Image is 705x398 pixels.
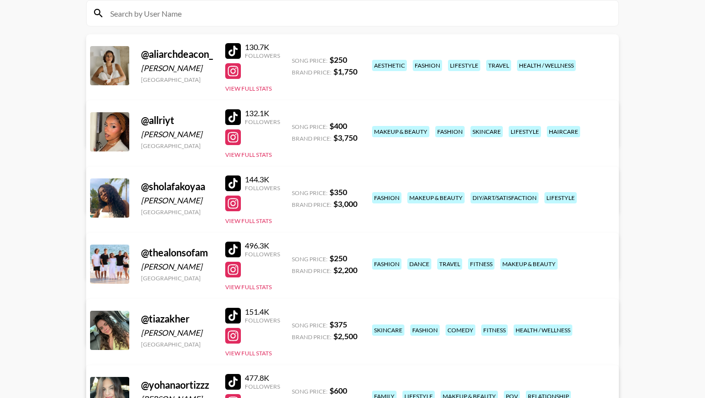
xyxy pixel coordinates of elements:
strong: $ 2,200 [333,265,357,274]
div: aesthetic [372,60,407,71]
strong: $ 375 [329,320,347,329]
strong: $ 3,750 [333,133,357,142]
div: @ sholafakoyaa [141,180,213,193]
div: Followers [245,383,280,390]
div: [GEOGRAPHIC_DATA] [141,142,213,149]
span: Song Price: [292,388,328,395]
div: [PERSON_NAME] [141,196,213,205]
div: Followers [245,118,280,125]
div: [PERSON_NAME] [141,262,213,272]
div: 130.7K [245,42,280,52]
div: [GEOGRAPHIC_DATA] [141,76,213,83]
strong: $ 350 [329,187,347,197]
div: health / wellness [514,324,572,336]
span: Brand Price: [292,201,331,208]
div: skincare [372,324,404,336]
div: @ tiazakher [141,313,213,325]
strong: $ 2,500 [333,331,357,341]
div: [PERSON_NAME] [141,328,213,338]
div: Followers [245,317,280,324]
button: View Full Stats [225,283,272,291]
div: @ allriyt [141,114,213,126]
div: travel [437,258,462,270]
div: @ thealonsofam [141,247,213,259]
div: 132.1K [245,108,280,118]
div: 144.3K [245,174,280,184]
strong: $ 1,750 [333,67,357,76]
div: fashion [372,192,401,203]
div: haircare [547,126,580,137]
div: 496.3K [245,241,280,250]
div: fashion [413,60,442,71]
span: Song Price: [292,255,328,263]
span: Song Price: [292,123,328,130]
span: Song Price: [292,322,328,329]
span: Song Price: [292,189,328,197]
div: Followers [245,250,280,258]
div: diy/art/satisfaction [470,192,539,203]
div: [PERSON_NAME] [141,63,213,73]
div: @ aliarchdeacon_ [141,48,213,60]
div: fitness [468,258,494,270]
div: lifestyle [509,126,541,137]
div: Followers [245,52,280,59]
div: @ yohanaortizzz [141,379,213,391]
strong: $ 250 [329,253,347,263]
div: comedy [446,324,475,336]
div: [PERSON_NAME] [141,129,213,139]
div: dance [407,258,431,270]
strong: $ 600 [329,386,347,395]
div: Followers [245,184,280,192]
div: 477.8K [245,373,280,383]
button: View Full Stats [225,349,272,357]
span: Brand Price: [292,267,331,274]
div: skincare [470,126,503,137]
span: Brand Price: [292,333,331,341]
input: Search by User Name [104,5,612,21]
button: View Full Stats [225,217,272,224]
div: lifestyle [448,60,480,71]
div: fashion [410,324,440,336]
span: Brand Price: [292,135,331,142]
button: View Full Stats [225,151,272,158]
strong: $ 3,000 [333,199,357,208]
div: 151.4K [245,307,280,317]
div: makeup & beauty [500,258,558,270]
div: [GEOGRAPHIC_DATA] [141,274,213,282]
button: View Full Stats [225,85,272,92]
strong: $ 400 [329,121,347,130]
div: fitness [481,324,508,336]
div: [GEOGRAPHIC_DATA] [141,341,213,348]
span: Song Price: [292,57,328,64]
div: lifestyle [544,192,577,203]
div: makeup & beauty [407,192,465,203]
div: makeup & beauty [372,126,429,137]
strong: $ 250 [329,55,347,64]
div: fashion [372,258,401,270]
div: health / wellness [517,60,576,71]
div: fashion [435,126,465,137]
span: Brand Price: [292,69,331,76]
div: travel [486,60,511,71]
div: [GEOGRAPHIC_DATA] [141,208,213,216]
